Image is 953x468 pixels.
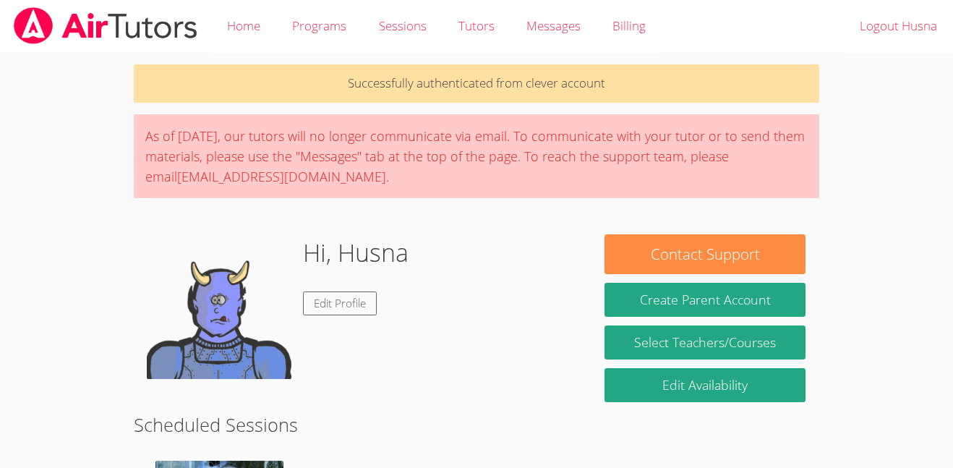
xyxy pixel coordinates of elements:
img: default.png [147,234,291,379]
h2: Scheduled Sessions [134,411,820,438]
button: Contact Support [604,234,805,274]
span: Messages [526,17,581,34]
div: As of [DATE], our tutors will no longer communicate via email. To communicate with your tutor or ... [134,114,820,198]
a: Edit Availability [604,368,805,402]
img: airtutors_banner-c4298cdbf04f3fff15de1276eac7730deb9818008684d7c2e4769d2f7ddbe033.png [12,7,199,44]
a: Edit Profile [303,292,377,315]
p: Successfully authenticated from clever account [134,64,820,103]
button: Create Parent Account [604,283,805,317]
a: Select Teachers/Courses [604,326,805,359]
h1: Hi, Husna [303,234,409,271]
